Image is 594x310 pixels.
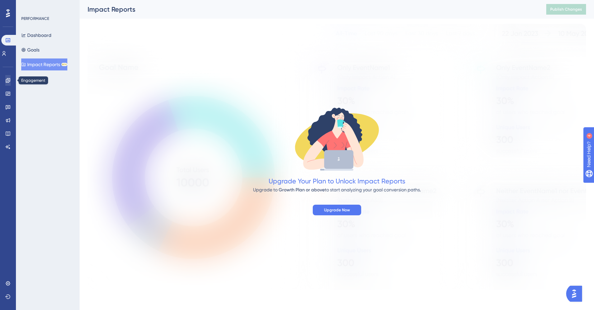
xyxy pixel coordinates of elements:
span: Growth Plan or above [279,187,325,193]
span: Publish Changes [550,7,582,12]
button: Publish Changes [546,4,586,15]
button: Dashboard [21,29,51,41]
button: Goals [21,44,39,56]
button: Upgrade Now [313,205,361,215]
button: Impact ReportsBETA [21,58,67,70]
span: Upgrade to to start analyzing your goal conversion paths. [253,187,421,192]
div: 4 [46,3,48,9]
div: PERFORMANCE [21,16,49,21]
span: Upgrade Now [324,207,350,213]
span: Need Help? [16,2,41,10]
span: Upgrade Your Plan to Unlock Impact Reports [269,177,405,185]
iframe: UserGuiding AI Assistant Launcher [566,284,586,304]
div: Impact Reports [88,5,530,14]
div: BETA [61,63,67,66]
